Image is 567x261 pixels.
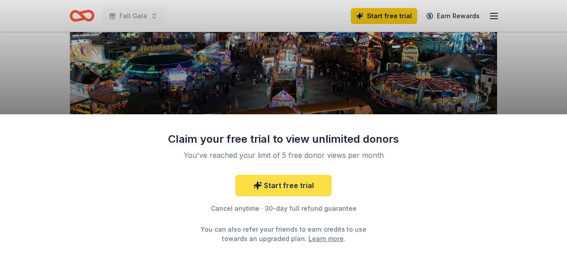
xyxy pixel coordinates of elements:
[168,132,399,146] div: Claim your free trial to view unlimited donors
[193,225,374,243] div: You can also refer your friends to earn credits to use towards an upgraded plan. .
[168,203,399,214] div: Cancel anytime · 30-day full refund guarantee
[178,150,389,161] div: You've reached your limit of 5 free donor views per month
[308,234,344,243] a: Learn more
[235,175,332,196] a: Start free trial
